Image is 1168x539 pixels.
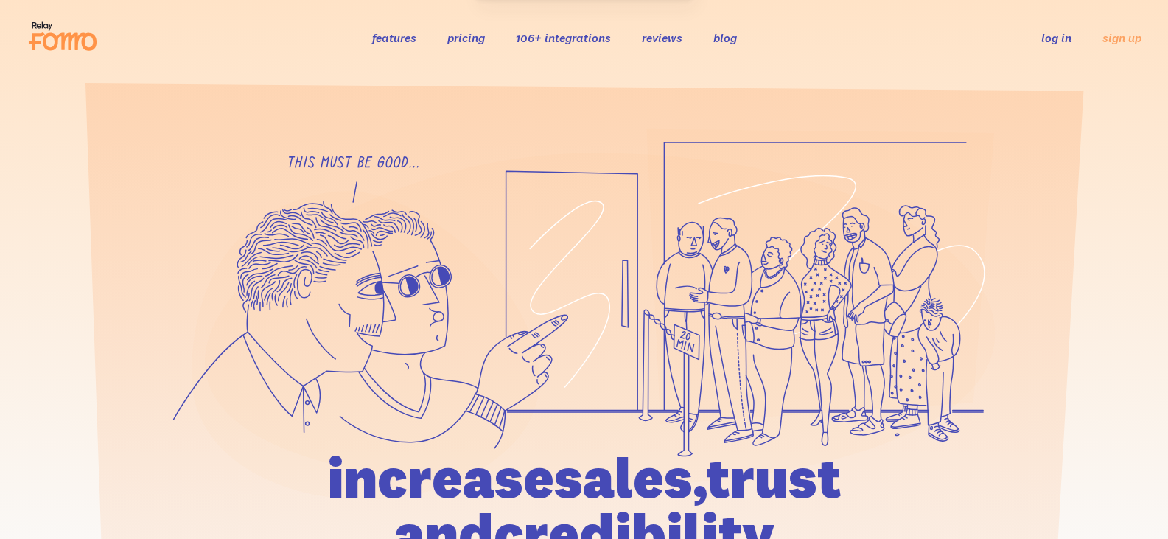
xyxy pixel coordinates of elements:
[1102,30,1141,46] a: sign up
[447,30,485,45] a: pricing
[642,30,682,45] a: reviews
[1041,30,1071,45] a: log in
[713,30,737,45] a: blog
[372,30,416,45] a: features
[516,30,611,45] a: 106+ integrations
